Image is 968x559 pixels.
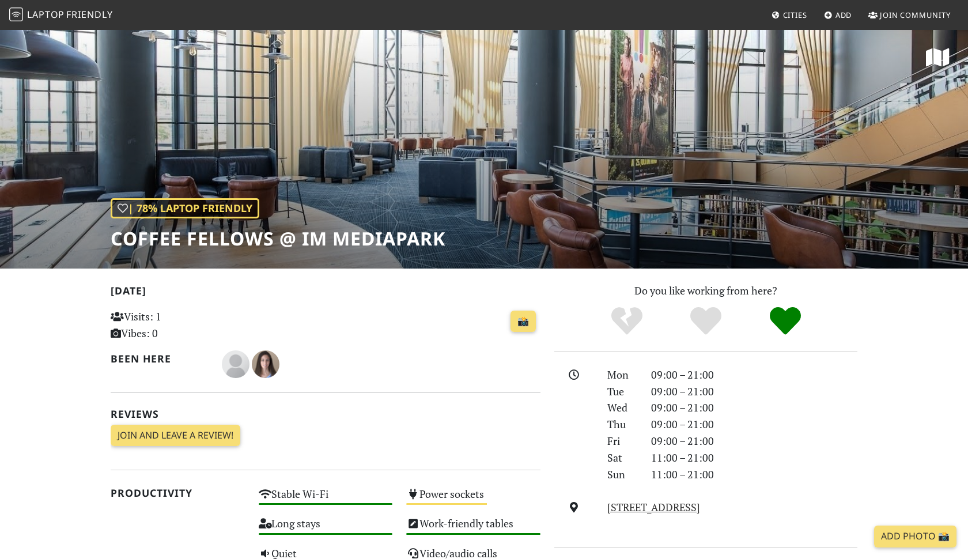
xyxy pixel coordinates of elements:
h2: Been here [111,353,208,365]
a: LaptopFriendly LaptopFriendly [9,5,113,25]
div: Work-friendly tables [399,514,547,543]
h2: Reviews [111,408,540,420]
img: LaptopFriendly [9,7,23,21]
div: 11:00 – 21:00 [644,466,864,483]
div: Tue [600,383,644,400]
span: karime Villanueva [252,356,279,370]
span: Friendly [66,8,112,21]
div: 09:00 – 21:00 [644,433,864,450]
img: 4485-karime.jpg [252,350,279,378]
div: No [587,305,667,337]
h1: Coffee Fellows @ Im Mediapark [111,228,445,250]
div: Long stays [252,514,400,543]
div: 09:00 – 21:00 [644,367,864,383]
span: Join Community [880,10,951,20]
div: Sun [600,466,644,483]
h2: [DATE] [111,285,540,301]
a: [STREET_ADDRESS] [607,500,700,514]
a: Join and leave a review! [111,425,240,447]
div: Thu [600,416,644,433]
a: 📸 [511,311,536,333]
div: 09:00 – 21:00 [644,383,864,400]
span: Add [835,10,852,20]
p: Do you like working from here? [554,282,857,299]
h2: Productivity [111,487,245,499]
a: Cities [767,5,812,25]
span: Niklas [222,356,252,370]
div: Fri [600,433,644,450]
div: Wed [600,399,644,416]
div: Yes [666,305,746,337]
a: Add Photo 📸 [874,526,956,547]
div: Stable Wi-Fi [252,485,400,514]
div: Definitely! [746,305,825,337]
div: Mon [600,367,644,383]
div: | 78% Laptop Friendly [111,198,259,218]
a: Add [819,5,857,25]
a: Join Community [864,5,955,25]
div: Sat [600,450,644,466]
div: Power sockets [399,485,547,514]
img: blank-535327c66bd565773addf3077783bbfce4b00ec00e9fd257753287c682c7fa38.png [222,350,249,378]
div: 11:00 – 21:00 [644,450,864,466]
div: 09:00 – 21:00 [644,399,864,416]
span: Cities [783,10,807,20]
p: Visits: 1 Vibes: 0 [111,308,245,342]
div: 09:00 – 21:00 [644,416,864,433]
span: Laptop [27,8,65,21]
